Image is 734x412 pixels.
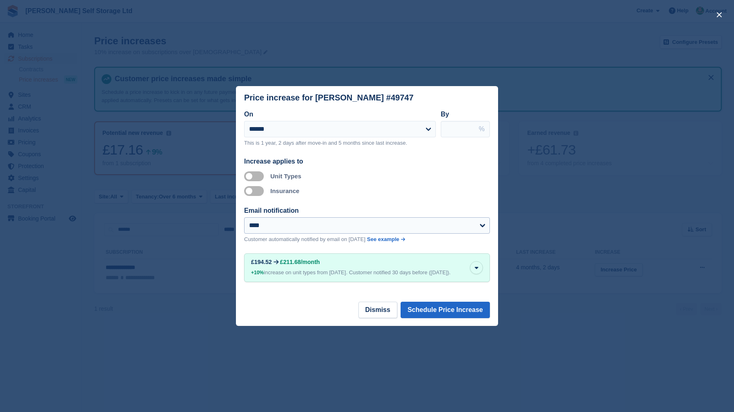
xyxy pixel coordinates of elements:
label: Apply to unit types [244,176,267,177]
label: Insurance [270,187,299,194]
div: £194.52 [251,259,272,265]
button: close [713,8,726,21]
a: See example [367,235,405,244]
div: +10% [251,269,264,277]
div: Price increase for [PERSON_NAME] #49747 [244,93,414,102]
span: £211.68 [280,259,301,265]
span: See example [367,236,399,242]
button: Dismiss [358,302,397,318]
label: On [244,111,253,118]
span: Customer notified 30 days before ([DATE]). [349,269,451,275]
span: /month [301,259,320,265]
p: Customer automatically notified by email on [DATE] [244,235,365,244]
div: Increase applies to [244,157,490,166]
button: Schedule Price Increase [401,302,490,318]
p: This is 1 year, 2 days after move-in and 5 months since last increase. [244,139,436,147]
label: Unit Types [270,173,301,180]
label: Apply to insurance [244,191,267,192]
label: Email notification [244,207,299,214]
span: increase on unit types from [DATE]. [251,269,347,275]
label: By [441,111,449,118]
